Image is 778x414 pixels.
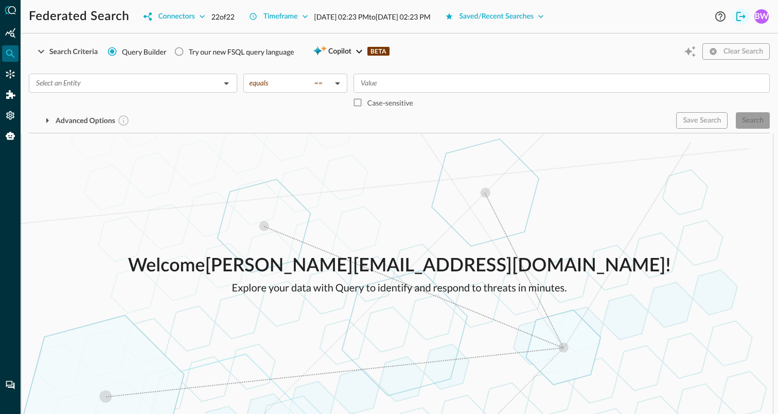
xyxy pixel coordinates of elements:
[733,8,749,25] button: Logout
[29,112,136,129] button: Advanced Options
[754,9,769,24] div: BW
[137,8,211,25] button: Connectors
[128,252,671,280] p: Welcome [PERSON_NAME][EMAIL_ADDRESS][DOMAIN_NAME] !
[314,11,431,22] p: [DATE] 02:23 PM to [DATE] 02:23 PM
[367,47,390,56] p: BETA
[2,128,19,144] div: Query Agent
[3,87,19,103] div: Addons
[367,97,413,108] p: Case-sensitive
[56,114,130,127] div: Advanced Options
[2,377,19,393] div: Chat
[263,10,298,23] div: Timeframe
[128,280,671,296] p: Explore your data with Query to identify and respond to threats in minutes.
[158,10,194,23] div: Connectors
[250,78,269,88] span: equals
[49,45,98,58] div: Search Criteria
[357,77,765,90] input: Value
[2,107,19,124] div: Settings
[314,78,323,88] span: ==
[250,78,331,88] div: equals
[2,66,19,82] div: Connectors
[189,46,294,57] div: Try our new FSQL query language
[219,76,234,91] button: Open
[32,77,217,90] input: Select an Entity
[459,10,534,23] div: Saved/Recent Searches
[439,8,551,25] button: Saved/Recent Searches
[2,45,19,62] div: Federated Search
[2,25,19,41] div: Summary Insights
[29,8,129,25] h1: Federated Search
[243,8,314,25] button: Timeframe
[712,8,729,25] button: Help
[307,43,396,60] button: CopilotBETA
[328,45,351,58] span: Copilot
[211,11,235,22] p: 22 of 22
[29,43,104,60] button: Search Criteria
[122,46,167,57] span: Query Builder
